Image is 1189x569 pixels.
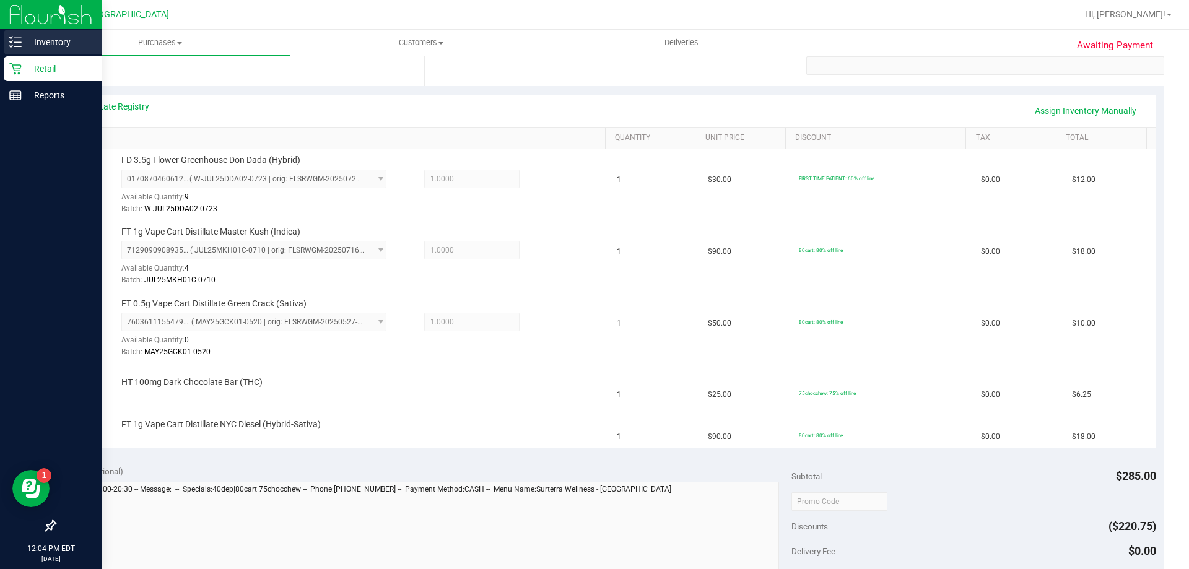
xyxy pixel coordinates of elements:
p: Reports [22,88,96,103]
span: $285.00 [1116,469,1156,482]
span: 0 [185,336,189,344]
span: $50.00 [708,318,731,329]
span: Purchases [30,37,290,48]
span: Deliveries [648,37,715,48]
p: Retail [22,61,96,76]
input: Promo Code [791,492,887,511]
span: HT 100mg Dark Chocolate Bar (THC) [121,376,263,388]
a: Assign Inventory Manually [1027,100,1144,121]
a: Customers [290,30,551,56]
span: $10.00 [1072,318,1095,329]
p: Inventory [22,35,96,50]
span: Batch: [121,204,142,213]
span: [GEOGRAPHIC_DATA] [84,9,169,20]
span: FD 3.5g Flower Greenhouse Don Dada (Hybrid) [121,154,300,166]
span: $12.00 [1072,174,1095,186]
span: Discounts [791,515,828,537]
iframe: Resource center [12,470,50,507]
span: $90.00 [708,246,731,258]
span: 1 [617,246,621,258]
span: 80cart: 80% off line [799,247,843,253]
span: Batch: [121,276,142,284]
span: $25.00 [708,389,731,401]
span: W-JUL25DDA02-0723 [144,204,217,213]
span: 1 [617,174,621,186]
span: $30.00 [708,174,731,186]
span: Customers [291,37,551,48]
a: View State Registry [75,100,149,113]
div: Available Quantity: [121,188,400,212]
span: 75chocchew: 75% off line [799,390,856,396]
span: $0.00 [1128,544,1156,557]
span: FT 1g Vape Cart Distillate NYC Diesel (Hybrid-Sativa) [121,419,321,430]
span: FT 0.5g Vape Cart Distillate Green Crack (Sativa) [121,298,307,310]
div: Available Quantity: [121,259,400,284]
a: Unit Price [705,133,781,143]
inline-svg: Retail [9,63,22,75]
span: ($220.75) [1108,519,1156,532]
span: $0.00 [981,389,1000,401]
span: Subtotal [791,471,822,481]
span: $0.00 [981,431,1000,443]
span: 1 [617,389,621,401]
iframe: Resource center unread badge [37,468,51,483]
span: 9 [185,193,189,201]
span: 80cart: 80% off line [799,319,843,325]
span: Batch: [121,347,142,356]
span: $18.00 [1072,246,1095,258]
a: Quantity [615,133,690,143]
p: [DATE] [6,554,96,563]
span: MAY25GCK01-0520 [144,347,211,356]
span: $6.25 [1072,389,1091,401]
span: Hi, [PERSON_NAME]! [1085,9,1165,19]
span: $0.00 [981,246,1000,258]
span: $0.00 [981,318,1000,329]
span: 1 [617,318,621,329]
a: Total [1066,133,1141,143]
span: Delivery Fee [791,546,835,556]
inline-svg: Reports [9,89,22,102]
span: $0.00 [981,174,1000,186]
a: Deliveries [551,30,812,56]
a: Purchases [30,30,290,56]
span: FT 1g Vape Cart Distillate Master Kush (Indica) [121,226,300,238]
a: Discount [795,133,961,143]
span: JUL25MKH01C-0710 [144,276,216,284]
span: Awaiting Payment [1077,38,1153,53]
a: SKU [73,133,600,143]
div: Available Quantity: [121,331,400,355]
p: 12:04 PM EDT [6,543,96,554]
span: FIRST TIME PATIENT: 60% off line [799,175,874,181]
a: Tax [976,133,1052,143]
inline-svg: Inventory [9,36,22,48]
span: $90.00 [708,431,731,443]
span: 80cart: 80% off line [799,432,843,438]
span: $18.00 [1072,431,1095,443]
span: 4 [185,264,189,272]
span: 1 [617,431,621,443]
